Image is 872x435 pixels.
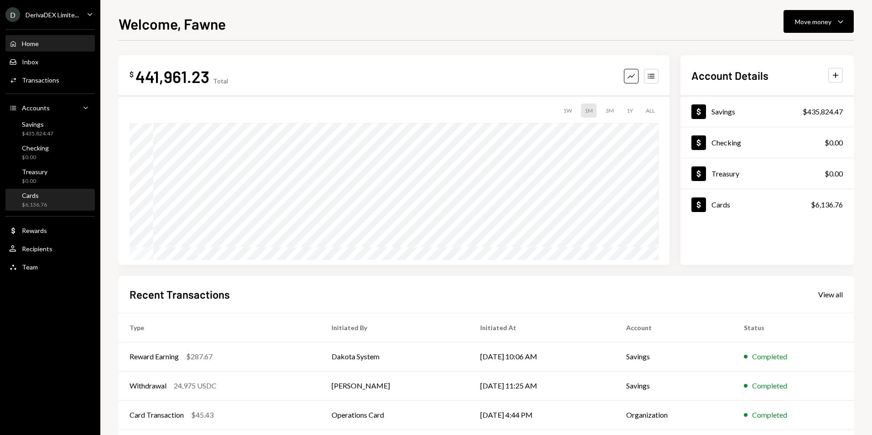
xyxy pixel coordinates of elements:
[680,127,854,158] a: Checking$0.00
[5,35,95,52] a: Home
[784,10,854,33] button: Move money
[22,130,53,138] div: $435,824.47
[321,313,469,342] th: Initiated By
[825,137,843,148] div: $0.00
[186,351,213,362] div: $287.67
[22,58,38,66] div: Inbox
[135,66,209,87] div: 441,961.23
[615,313,733,342] th: Account
[22,104,50,112] div: Accounts
[321,342,469,371] td: Dakota System
[752,380,787,391] div: Completed
[825,168,843,179] div: $0.00
[321,371,469,400] td: [PERSON_NAME]
[321,400,469,430] td: Operations Card
[711,200,730,209] div: Cards
[130,287,230,302] h2: Recent Transactions
[5,118,95,140] a: Savings$435,824.47
[711,107,735,116] div: Savings
[130,409,184,420] div: Card Transaction
[22,201,47,209] div: $6,136.76
[22,192,47,199] div: Cards
[602,104,618,118] div: 3M
[22,245,52,253] div: Recipients
[5,141,95,163] a: Checking$0.00
[615,342,733,371] td: Savings
[22,154,49,161] div: $0.00
[680,158,854,189] a: Treasury$0.00
[130,70,134,79] div: $
[22,40,39,47] div: Home
[26,11,79,19] div: DerivaDEX Limite...
[22,76,59,84] div: Transactions
[5,259,95,275] a: Team
[680,96,854,127] a: Savings$435,824.47
[22,120,53,128] div: Savings
[22,263,38,271] div: Team
[469,400,616,430] td: [DATE] 4:44 PM
[5,165,95,187] a: Treasury$0.00
[623,104,637,118] div: 1Y
[469,342,616,371] td: [DATE] 10:06 AM
[22,168,47,176] div: Treasury
[213,77,228,85] div: Total
[5,72,95,88] a: Transactions
[5,7,20,22] div: D
[733,313,854,342] th: Status
[615,400,733,430] td: Organization
[5,99,95,116] a: Accounts
[469,313,616,342] th: Initiated At
[795,17,831,26] div: Move money
[711,138,741,147] div: Checking
[615,371,733,400] td: Savings
[560,104,576,118] div: 1W
[130,380,166,391] div: Withdrawal
[5,53,95,70] a: Inbox
[469,371,616,400] td: [DATE] 11:25 AM
[119,313,321,342] th: Type
[22,227,47,234] div: Rewards
[818,290,843,299] div: View all
[22,177,47,185] div: $0.00
[811,199,843,210] div: $6,136.76
[752,351,787,362] div: Completed
[680,189,854,220] a: Cards$6,136.76
[174,380,217,391] div: 24,975 USDC
[818,289,843,299] a: View all
[5,189,95,211] a: Cards$6,136.76
[130,351,179,362] div: Reward Earning
[711,169,739,178] div: Treasury
[119,15,226,33] h1: Welcome, Fawne
[5,222,95,238] a: Rewards
[691,68,768,83] h2: Account Details
[191,409,213,420] div: $45.43
[642,104,659,118] div: ALL
[581,104,597,118] div: 1M
[803,106,843,117] div: $435,824.47
[752,409,787,420] div: Completed
[5,240,95,257] a: Recipients
[22,144,49,152] div: Checking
